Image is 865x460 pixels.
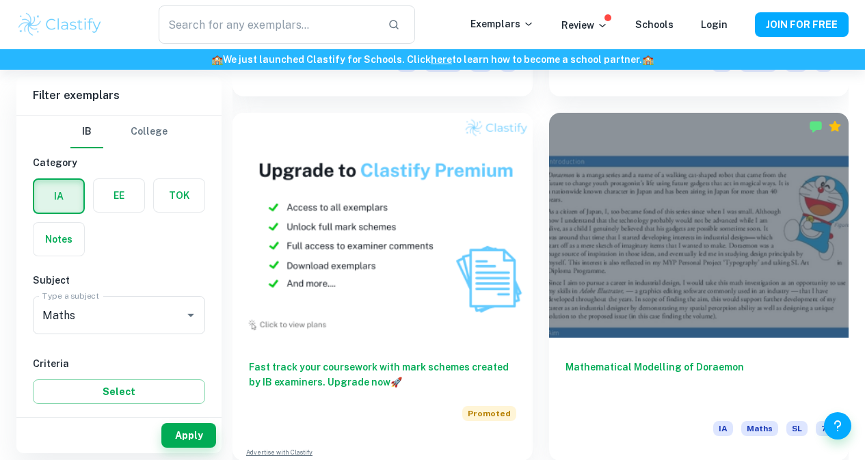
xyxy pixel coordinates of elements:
button: Select [33,379,205,404]
a: Schools [635,19,674,30]
h6: Fast track your coursework with mark schemes created by IB examiners. Upgrade now [249,360,516,390]
a: Advertise with Clastify [246,448,312,457]
span: 🏫 [211,54,223,65]
p: Exemplars [470,16,534,31]
img: Clastify logo [16,11,103,38]
a: Login [701,19,728,30]
span: IA [713,421,733,436]
button: IB [70,116,103,148]
button: EE [94,179,144,212]
button: Open [181,306,200,325]
span: Promoted [462,406,516,421]
span: Maths [741,421,778,436]
p: Review [561,18,608,33]
button: Apply [161,423,216,448]
h6: Mathematical Modelling of Doraemon [565,360,833,405]
label: Type a subject [42,290,99,301]
button: JOIN FOR FREE [755,12,849,37]
span: SL [786,421,808,436]
button: College [131,116,168,148]
button: TOK [154,179,204,212]
h6: We just launched Clastify for Schools. Click to learn how to become a school partner. [3,52,862,67]
button: IA [34,180,83,213]
h6: Subject [33,273,205,288]
h6: Category [33,155,205,170]
span: 7 [816,421,832,436]
span: 🏫 [642,54,654,65]
span: 🚀 [390,377,402,388]
div: Filter type choice [70,116,168,148]
button: Help and Feedback [824,412,851,439]
img: Marked [809,120,823,133]
input: Search for any exemplars... [159,5,377,44]
img: Thumbnail [232,113,533,338]
button: Notes [34,223,84,256]
a: here [431,54,452,65]
div: Premium [828,120,842,133]
h6: Criteria [33,356,205,371]
h6: Filter exemplars [16,77,222,115]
